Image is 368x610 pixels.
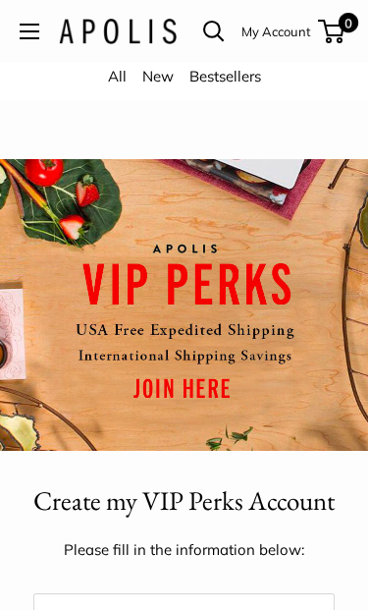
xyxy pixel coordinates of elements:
a: New [142,67,174,85]
a: Open search [203,21,225,42]
a: My Account [241,20,311,43]
img: Apolis [59,19,177,44]
a: All [108,67,127,85]
a: 0 [320,20,344,43]
p: Please fill in the information below: [33,536,335,564]
button: Open menu [20,24,39,39]
span: 0 [339,13,358,32]
a: Bestsellers [189,67,261,85]
h1: Create my VIP Perks Account [33,480,335,522]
